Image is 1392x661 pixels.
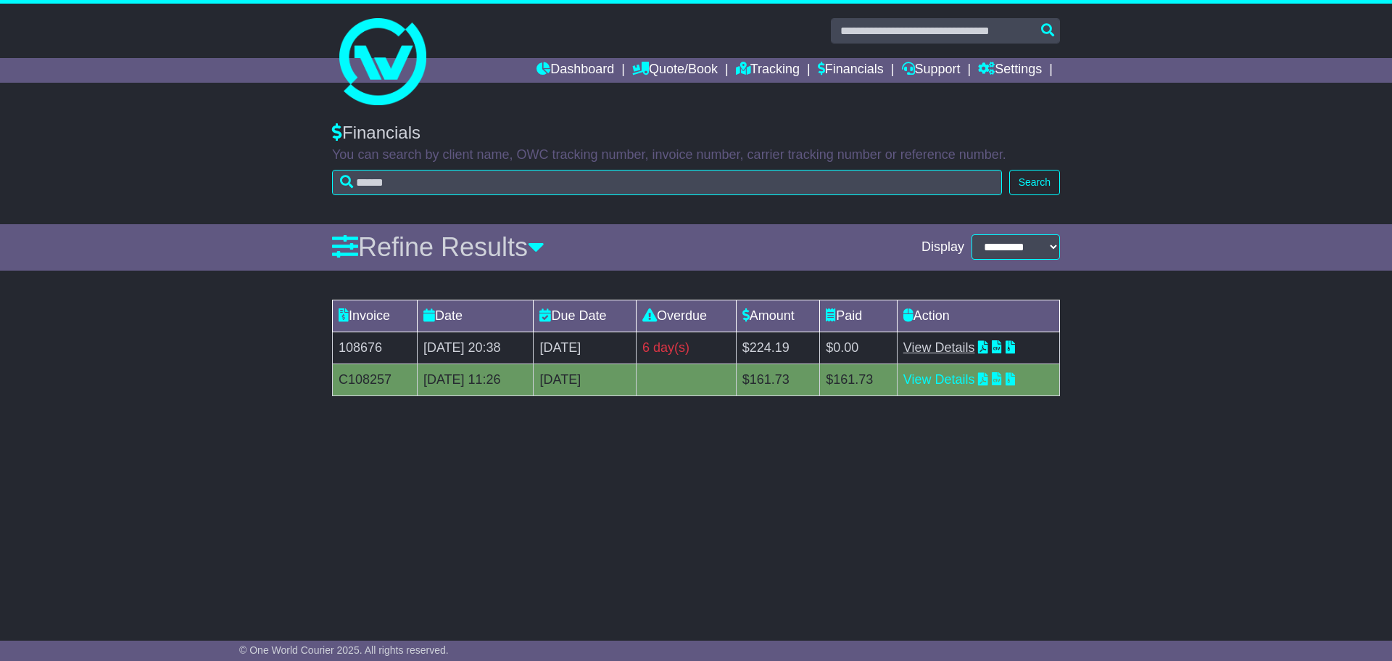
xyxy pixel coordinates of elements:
button: Search [1009,170,1060,195]
a: View Details [903,372,975,387]
td: Paid [820,300,898,332]
a: Refine Results [332,232,544,262]
a: View Details [903,340,975,355]
td: [DATE] 11:26 [417,364,534,395]
div: 6 day(s) [642,338,730,358]
span: © One World Courier 2025. All rights reserved. [239,644,449,656]
td: C108257 [333,364,418,395]
td: Date [417,300,534,332]
td: Due Date [534,300,637,332]
td: 108676 [333,332,418,364]
td: $161.73 [736,364,820,395]
td: Action [897,300,1059,332]
a: Financials [818,58,884,83]
a: Settings [978,58,1042,83]
a: Support [902,58,961,83]
span: Display [921,239,964,255]
td: $161.73 [820,364,898,395]
div: Financials [332,123,1060,144]
td: [DATE] 20:38 [417,332,534,364]
td: Overdue [637,300,737,332]
td: Invoice [333,300,418,332]
td: $224.19 [736,332,820,364]
td: [DATE] [534,332,637,364]
td: Amount [736,300,820,332]
a: Dashboard [536,58,614,83]
td: $0.00 [820,332,898,364]
p: You can search by client name, OWC tracking number, invoice number, carrier tracking number or re... [332,147,1060,163]
a: Tracking [736,58,800,83]
a: Quote/Book [632,58,718,83]
td: [DATE] [534,364,637,395]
